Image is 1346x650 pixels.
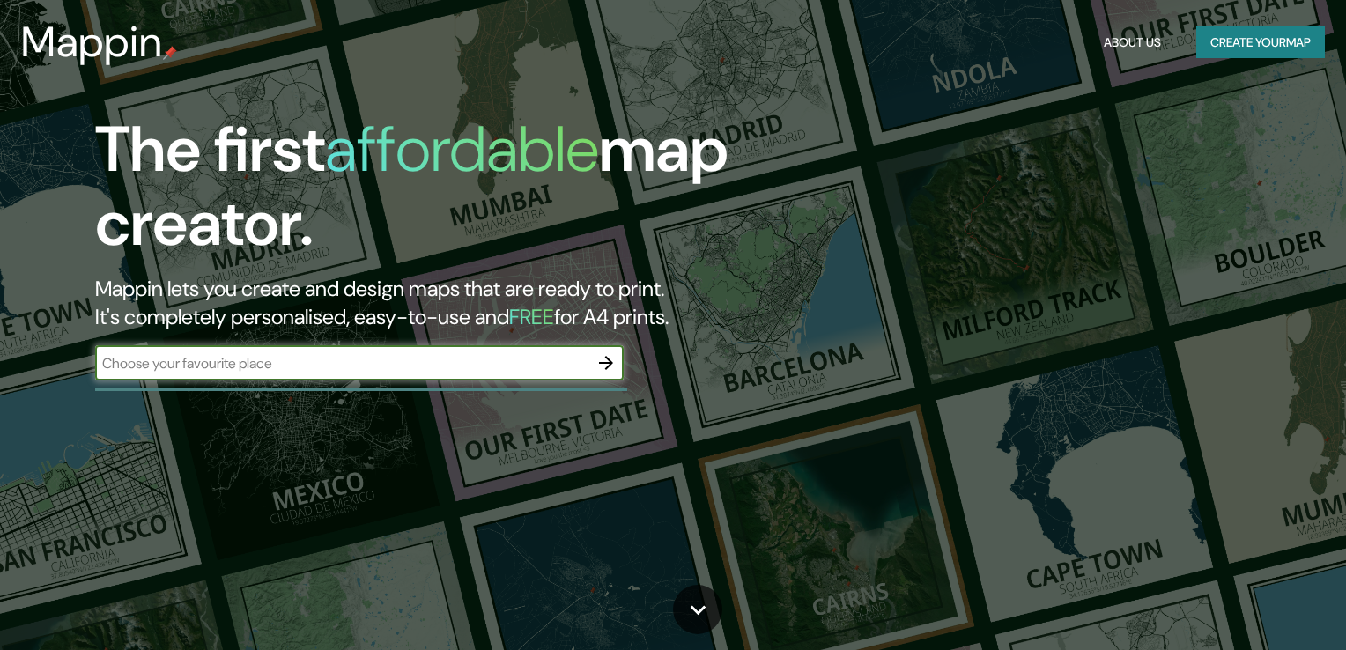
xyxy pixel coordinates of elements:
button: Create yourmap [1196,26,1325,59]
img: mappin-pin [163,46,177,60]
h5: FREE [509,303,554,330]
h2: Mappin lets you create and design maps that are ready to print. It's completely personalised, eas... [95,275,768,331]
h1: The first map creator. [95,113,768,275]
h3: Mappin [21,18,163,67]
button: About Us [1097,26,1168,59]
h1: affordable [325,108,599,190]
input: Choose your favourite place [95,353,588,373]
